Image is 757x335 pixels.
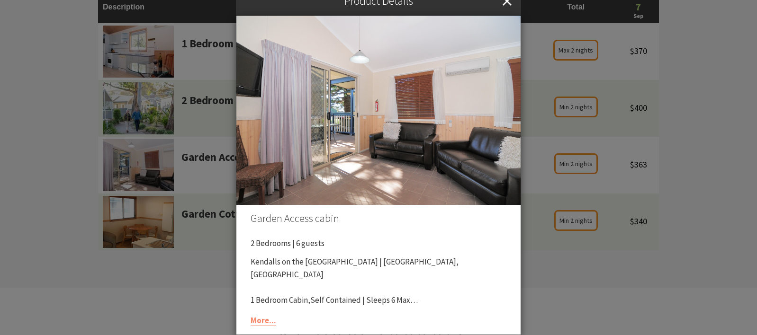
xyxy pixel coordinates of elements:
[251,315,276,326] a: More...
[236,16,521,205] img: Garden Access cabin
[251,212,506,224] h2: Garden Access cabin
[251,256,506,307] span: Kendalls on the [GEOGRAPHIC_DATA] | [GEOGRAPHIC_DATA], [GEOGRAPHIC_DATA] 1 Bedroom Cabin,Self Con...
[251,238,506,248] h3: 2 Bedrooms | 6 guests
